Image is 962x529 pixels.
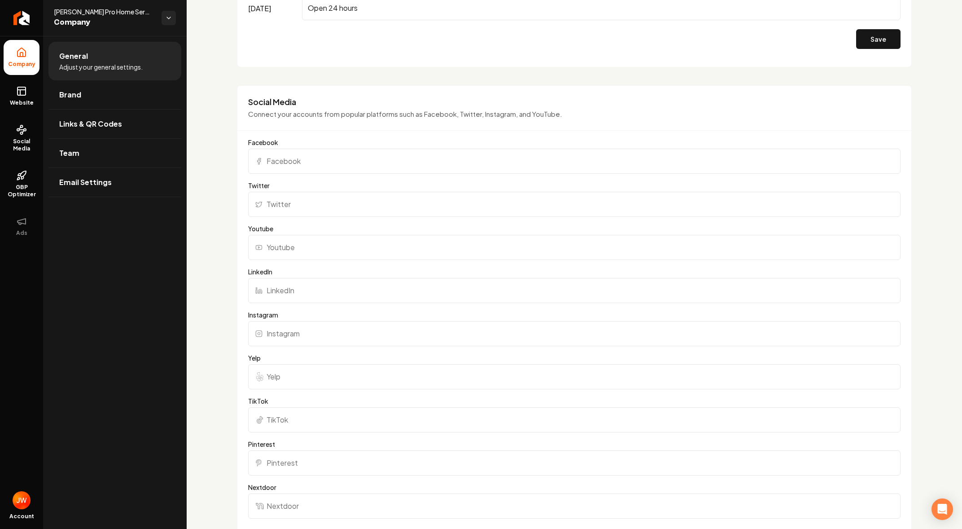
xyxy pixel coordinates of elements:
label: Yelp [248,353,901,362]
input: Nextdoor [248,494,901,519]
span: Ads [13,229,31,237]
input: TikTok [248,407,901,432]
label: LinkedIn [248,267,901,276]
span: Website [6,99,37,106]
input: Pinterest [248,450,901,476]
label: TikTok [248,397,901,406]
button: Save [856,29,901,49]
span: Social Media [4,138,39,152]
span: Email Settings [59,177,112,188]
span: Account [9,513,34,520]
input: Twitter [248,192,901,217]
label: Nextdoor [248,483,901,492]
a: Brand [48,80,181,109]
input: Facebook [248,149,901,174]
a: GBP Optimizer [4,163,39,205]
a: Team [48,139,181,168]
input: Youtube [248,235,901,260]
label: Facebook [248,138,901,147]
a: Website [4,79,39,114]
span: Links & QR Codes [59,119,122,129]
label: Instagram [248,310,901,319]
p: Connect your accounts from popular platforms such as Facebook, Twitter, Instagram, and YouTube. [248,109,901,119]
img: Rebolt Logo [13,11,30,25]
label: Pinterest [248,440,901,449]
label: Twitter [248,181,901,190]
img: John Williams [13,491,31,509]
a: Email Settings [48,168,181,197]
span: Team [59,148,79,159]
input: Instagram [248,321,901,346]
span: [PERSON_NAME] Pro Home Services [54,7,154,16]
span: Company [4,61,39,68]
span: Brand [59,89,81,100]
span: Adjust your general settings. [59,62,143,71]
button: Ads [4,209,39,244]
a: Social Media [4,117,39,159]
button: Open user button [13,491,31,509]
a: Links & QR Codes [48,110,181,138]
span: GBP Optimizer [4,184,39,198]
input: Yelp [248,364,901,389]
span: Company [54,16,154,29]
input: LinkedIn [248,278,901,303]
label: Youtube [248,224,901,233]
span: General [59,51,88,62]
div: Open Intercom Messenger [931,498,953,520]
h3: Social Media [248,97,901,107]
